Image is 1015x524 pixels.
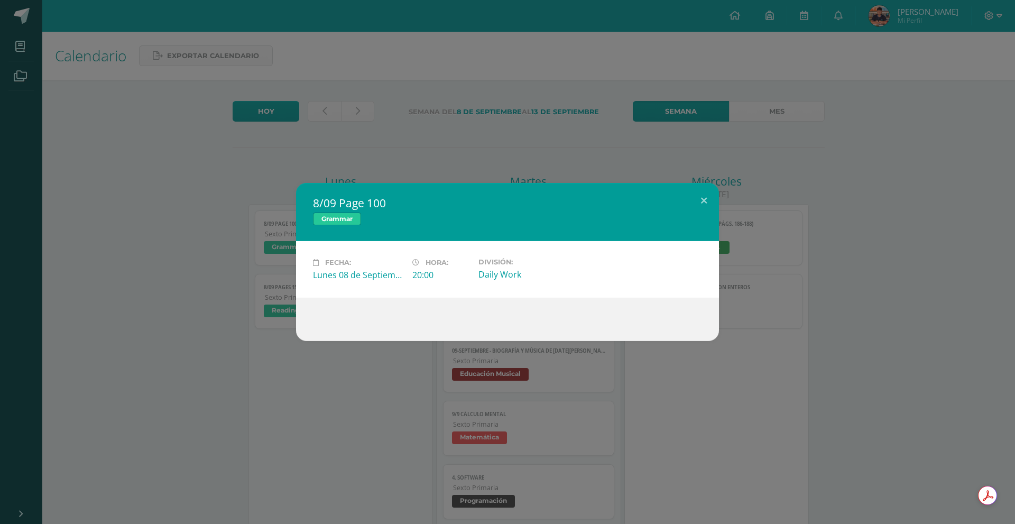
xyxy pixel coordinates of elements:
label: División: [478,258,569,266]
span: Grammar [313,213,361,225]
span: Hora: [426,259,448,266]
div: Daily Work [478,269,569,280]
span: Fecha: [325,259,351,266]
div: Lunes 08 de Septiembre [313,269,404,281]
div: 20:00 [412,269,470,281]
button: Close (Esc) [689,183,719,219]
h2: 8/09 Page 100 [313,196,702,210]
